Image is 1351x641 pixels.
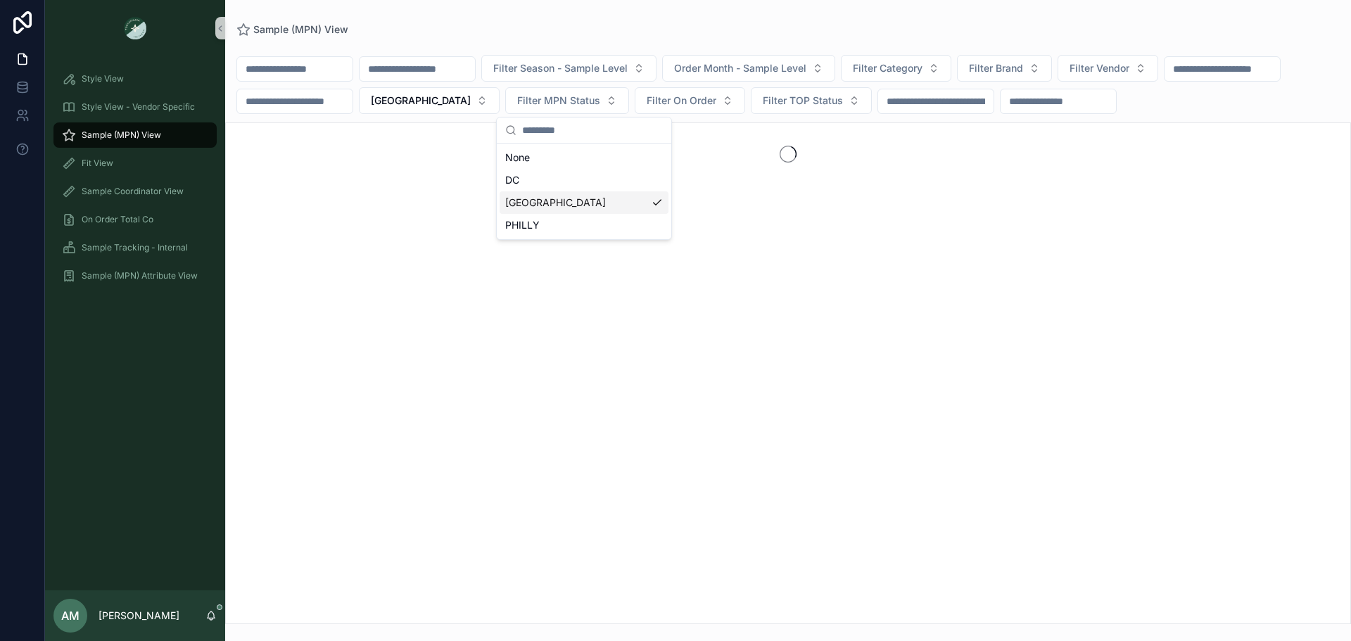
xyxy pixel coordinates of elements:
[505,87,629,114] button: Select Button
[236,23,348,37] a: Sample (MPN) View
[82,214,153,225] span: On Order Total Co
[82,129,161,141] span: Sample (MPN) View
[763,94,843,108] span: Filter TOP Status
[53,263,217,288] a: Sample (MPN) Attribute View
[61,607,80,624] span: AM
[1058,55,1158,82] button: Select Button
[751,87,872,114] button: Select Button
[662,55,835,82] button: Select Button
[957,55,1052,82] button: Select Button
[53,122,217,148] a: Sample (MPN) View
[481,55,657,82] button: Select Button
[53,179,217,204] a: Sample Coordinator View
[124,17,146,39] img: App logo
[45,56,225,307] div: scrollable content
[371,94,471,108] span: [GEOGRAPHIC_DATA]
[82,101,195,113] span: Style View - Vendor Specific
[53,151,217,176] a: Fit View
[82,242,188,253] span: Sample Tracking - Internal
[517,94,600,108] span: Filter MPN Status
[53,207,217,232] a: On Order Total Co
[53,235,217,260] a: Sample Tracking - Internal
[647,94,716,108] span: Filter On Order
[82,158,113,169] span: Fit View
[969,61,1023,75] span: Filter Brand
[635,87,745,114] button: Select Button
[674,61,806,75] span: Order Month - Sample Level
[82,186,184,197] span: Sample Coordinator View
[500,146,668,169] div: None
[359,87,500,114] button: Select Button
[500,191,668,214] div: [GEOGRAPHIC_DATA]
[841,55,951,82] button: Select Button
[82,73,124,84] span: Style View
[53,94,217,120] a: Style View - Vendor Specific
[1070,61,1129,75] span: Filter Vendor
[853,61,922,75] span: Filter Category
[500,169,668,191] div: DC
[497,144,671,239] div: Suggestions
[99,609,179,623] p: [PERSON_NAME]
[253,23,348,37] span: Sample (MPN) View
[82,270,198,281] span: Sample (MPN) Attribute View
[493,61,628,75] span: Filter Season - Sample Level
[500,214,668,236] div: PHILLY
[53,66,217,91] a: Style View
